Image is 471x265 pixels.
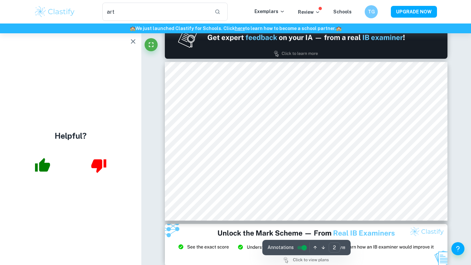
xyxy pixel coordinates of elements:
[451,242,464,255] button: Help and Feedback
[391,6,437,18] button: UPGRADE NOW
[365,5,378,18] button: TG
[254,8,285,15] p: Exemplars
[130,26,135,31] span: 🏫
[235,26,245,31] a: here
[333,9,352,14] a: Schools
[55,130,87,142] h4: Helpful?
[34,5,76,18] img: Clastify logo
[1,25,470,32] h6: We just launched Clastify for Schools. Click to learn how to become a school partner.
[145,38,158,51] button: Fullscreen
[165,16,447,59] img: Ad
[298,8,320,16] p: Review
[268,244,294,251] span: Annotations
[368,8,375,15] h6: TG
[102,3,209,21] input: Search for any exemplars...
[340,245,345,251] span: / 18
[336,26,341,31] span: 🏫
